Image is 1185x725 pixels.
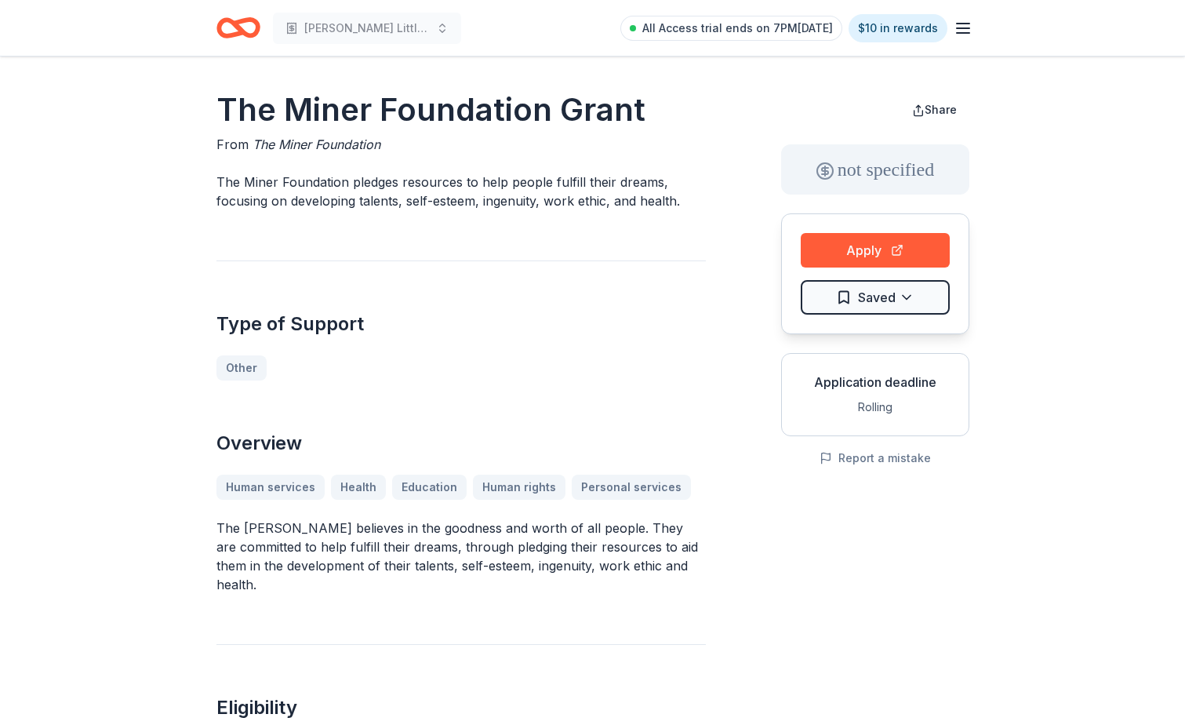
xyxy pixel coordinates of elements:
[858,287,896,308] span: Saved
[216,355,267,381] a: Other
[216,173,706,210] p: The Miner Foundation pledges resources to help people fulfill their dreams, focusing on developin...
[849,14,947,42] a: $10 in rewards
[642,19,833,38] span: All Access trial ends on 7PM[DATE]
[216,9,260,46] a: Home
[781,144,969,195] div: not specified
[820,449,931,468] button: Report a mistake
[794,398,956,417] div: Rolling
[216,695,706,720] h2: Eligibility
[253,137,380,152] span: The Miner Foundation
[925,103,957,116] span: Share
[620,16,842,41] a: All Access trial ends on 7PM[DATE]
[216,88,706,132] h1: The Miner Foundation Grant
[216,311,706,337] h2: Type of Support
[216,519,706,594] p: The [PERSON_NAME] believes in the goodness and worth of all people. They are committed to help fu...
[801,280,950,315] button: Saved
[794,373,956,392] div: Application deadline
[216,431,706,456] h2: Overview
[900,94,969,126] button: Share
[304,19,430,38] span: [PERSON_NAME] Little Angels Program
[216,135,706,154] div: From
[801,233,950,268] button: Apply
[273,13,461,44] button: [PERSON_NAME] Little Angels Program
